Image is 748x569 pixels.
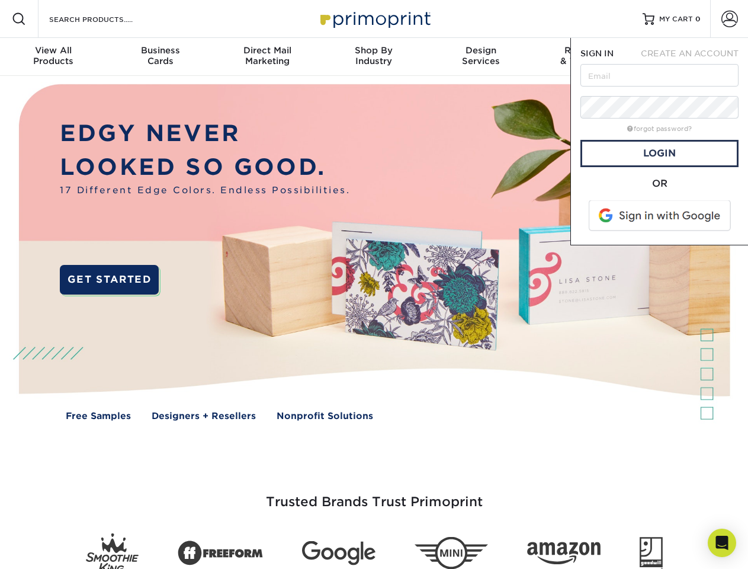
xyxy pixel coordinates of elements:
div: & Templates [534,45,641,66]
img: Amazon [527,542,601,565]
a: forgot password? [627,125,692,133]
a: Login [580,140,739,167]
div: Cards [107,45,213,66]
div: Industry [320,45,427,66]
a: Free Samples [66,410,131,423]
div: Open Intercom Messenger [708,529,736,557]
h3: Trusted Brands Trust Primoprint [28,466,721,524]
input: Email [580,64,739,87]
a: GET STARTED [60,265,159,295]
span: 17 Different Edge Colors. Endless Possibilities. [60,184,350,197]
a: Nonprofit Solutions [277,410,373,423]
span: Business [107,45,213,56]
a: Shop ByIndustry [320,38,427,76]
div: Marketing [214,45,320,66]
a: Designers + Resellers [152,410,256,423]
a: BusinessCards [107,38,213,76]
a: DesignServices [428,38,534,76]
div: OR [580,177,739,191]
span: Design [428,45,534,56]
span: Direct Mail [214,45,320,56]
p: EDGY NEVER [60,117,350,151]
span: CREATE AN ACCOUNT [641,49,739,58]
div: Services [428,45,534,66]
a: Direct MailMarketing [214,38,320,76]
img: Primoprint [315,6,434,31]
img: Google [302,541,375,565]
span: 0 [695,15,701,23]
p: LOOKED SO GOOD. [60,151,350,184]
input: SEARCH PRODUCTS..... [48,12,163,26]
span: MY CART [659,14,693,24]
span: Shop By [320,45,427,56]
span: Resources [534,45,641,56]
img: Goodwill [640,537,663,569]
a: Resources& Templates [534,38,641,76]
span: SIGN IN [580,49,614,58]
